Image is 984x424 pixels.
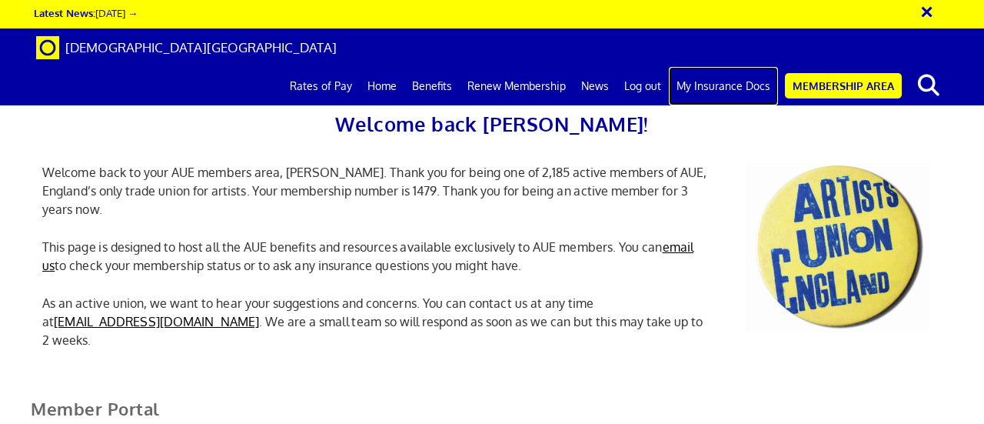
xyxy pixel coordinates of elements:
a: Log out [617,67,669,105]
a: Benefits [404,67,460,105]
a: Rates of Pay [282,67,360,105]
span: [DEMOGRAPHIC_DATA][GEOGRAPHIC_DATA] [65,39,337,55]
a: Membership Area [785,73,902,98]
a: My Insurance Docs [669,67,778,105]
a: Latest News:[DATE] → [34,6,138,19]
a: Home [360,67,404,105]
h2: Welcome back [PERSON_NAME]! [31,108,953,140]
p: As an active union, we want to hear your suggestions and concerns. You can contact us at any time... [31,294,723,349]
a: Brand [DEMOGRAPHIC_DATA][GEOGRAPHIC_DATA] [25,28,348,67]
a: Renew Membership [460,67,573,105]
p: Welcome back to your AUE members area, [PERSON_NAME]. Thank you for being one of 2,185 active mem... [31,163,723,219]
a: [EMAIL_ADDRESS][DOMAIN_NAME] [54,314,259,329]
p: This page is designed to host all the AUE benefits and resources available exclusively to AUE mem... [31,238,723,275]
a: News [573,67,617,105]
button: search [905,69,952,102]
strong: Latest News: [34,6,95,19]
